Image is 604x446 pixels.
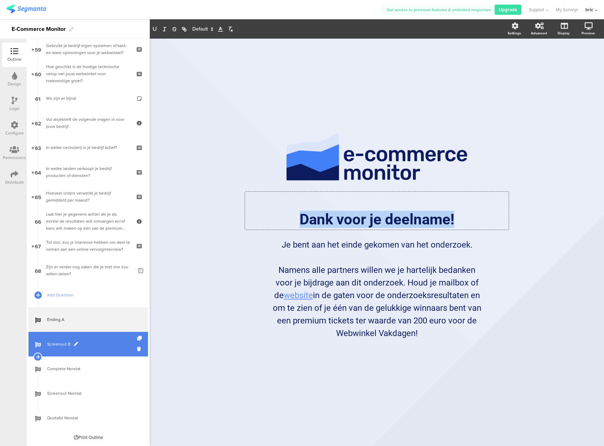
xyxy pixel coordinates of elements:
[28,37,148,61] a: 59 Gebruikt je bedrijf eigen systemen of kant-en-klare oplossingen voor je webwinkel?
[284,290,313,300] a: website
[28,160,148,184] a: 64 In welke landen verkoopt je bedrijf producten of diensten?
[28,184,148,209] a: 65 Hoeveel orders verwerkt je bedrijf gemiddeld per maand?
[35,45,41,53] span: 59
[74,434,103,441] div: Print Outline
[5,130,24,136] div: Configure
[46,144,130,151] div: In welke sector(en) is je bedrijf actief?
[28,406,148,430] a: Quotaful Norstat
[47,316,137,323] span: Ending A
[28,234,148,258] a: 67 Tot slot, zou je interesse hebben om deel te nemen aan een online vervolginterview?
[46,42,130,56] div: Gebruikt je bedrijf eigen systemen of kant-en-klare oplossingen voor je webwinkel?
[137,346,143,352] i: Delete
[28,86,148,111] a: 61 We zijn er bijna!
[581,31,595,36] div: Preview
[46,165,130,179] div: In welke landen verkoopt je bedrijf producten of diensten?
[35,193,41,201] span: 65
[35,168,41,176] span: 64
[28,381,148,406] a: Screenout Norstat
[35,144,41,151] span: 63
[47,341,137,348] span: Screenout B
[585,6,593,13] div: bric
[28,307,148,332] a: Ending A
[529,6,544,13] span: Support
[47,390,137,397] span: Screenout Norstat
[6,5,46,13] img: segmanta logo
[531,31,547,36] div: Advanced
[28,111,148,135] a: 62 Vul alsjeblieft de volgende vragen in voor jouw bedrijf..
[35,242,41,250] span: 67
[3,155,26,161] div: Permissions
[28,258,148,283] a: 68 Zijn er verder nog zaken die je met ons zou willen delen?
[47,365,137,372] span: Complete Norstat
[28,61,148,86] a: 60 Hoe geschikt is de huidige technische setup van jouw webwinkel voor toekomstige groei?
[28,135,148,160] a: 63 In welke sector(en) is je bedrijf actief?
[46,211,130,232] div: Laat hier je gegevens achter als je als eerste de resultaten wilt ontvangen en/of kans wilt maken...
[247,211,507,228] p: Dank voor je deelname!
[5,179,24,185] div: Distribute
[46,239,130,253] div: Tot slot, zou je interesse hebben om deel te nemen aan een online vervolginterview?
[271,264,482,340] p: Namens alle partners willen we je hartelijk bedanken voor je bijdrage aan dit onderzoek. Houd je ...
[35,94,40,102] span: 61
[499,6,517,13] span: Upgrade
[12,24,66,35] div: E-Commerce Monitor
[137,336,143,341] i: Duplicate
[8,81,21,87] div: Design
[28,356,148,381] a: Complete Norstat
[7,56,21,63] div: Outline
[9,105,20,112] div: Logic
[46,63,130,84] div: Hoe geschikt is de huidige technische setup van jouw webwinkel voor toekomstige groei?
[46,263,133,277] div: Zijn er verder nog zaken die je met ons zou willen delen?
[46,190,130,204] div: Hoeveel orders verwerkt je bedrijf gemiddeld per maand?
[35,217,41,225] span: 66
[558,31,570,36] div: Display
[271,238,482,251] p: Je bent aan het einde gekomen van het onderzoek.
[28,332,148,356] a: Screenout B
[47,414,137,421] span: Quotaful Norstat
[35,267,41,274] span: 68
[47,291,137,299] span: Add Question
[46,116,130,130] div: Vul alsjeblieft de volgende vragen in voor jouw bedrijf..
[35,70,41,78] span: 60
[46,95,130,102] div: We zijn er bijna!
[28,209,148,234] a: 66 Laat hier je gegevens achter als je als eerste de resultaten wilt ontvangen en/of kans wilt ma...
[387,7,491,13] span: Get access to premium features & unlimited responses
[35,119,41,127] span: 62
[508,31,521,36] div: Settings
